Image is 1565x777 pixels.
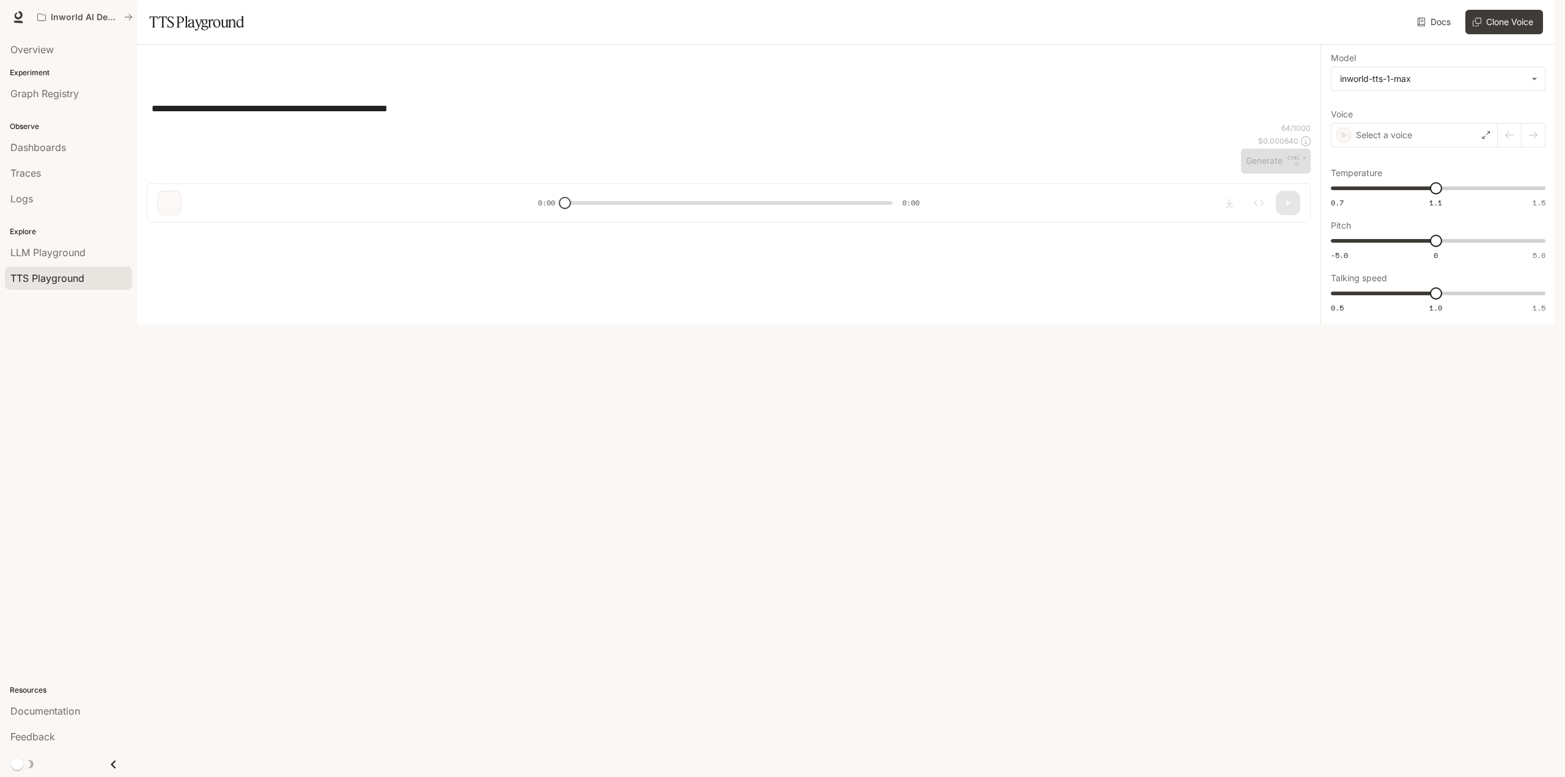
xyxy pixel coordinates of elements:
span: 1.5 [1533,197,1545,208]
span: -5.0 [1331,250,1348,260]
div: inworld-tts-1-max [1340,73,1525,85]
span: 5.0 [1533,250,1545,260]
a: Docs [1415,10,1456,34]
p: Pitch [1331,221,1351,230]
span: 0 [1434,250,1438,260]
p: Temperature [1331,169,1382,177]
p: Select a voice [1356,129,1412,141]
p: Talking speed [1331,274,1387,282]
h1: TTS Playground [149,10,244,34]
span: 1.1 [1429,197,1442,208]
span: 0.5 [1331,303,1344,313]
div: inworld-tts-1-max [1331,67,1545,90]
span: 0.7 [1331,197,1344,208]
span: 1.5 [1533,303,1545,313]
p: Voice [1331,110,1353,119]
span: 1.0 [1429,303,1442,313]
button: All workspaces [32,5,138,29]
p: $ 0.000640 [1258,136,1298,146]
p: Inworld AI Demos [51,12,119,23]
button: Clone Voice [1465,10,1543,34]
p: Model [1331,54,1356,62]
p: 64 / 1000 [1281,123,1311,133]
